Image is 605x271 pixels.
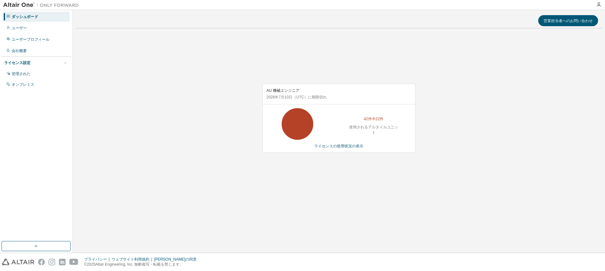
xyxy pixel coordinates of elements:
font: ユーザープロフィール [12,37,49,42]
font: ユーザー [12,26,27,30]
font: （UTC） [292,95,308,99]
font: オンプレミス [12,82,34,87]
font: プライバシー [84,257,107,262]
img: instagram.svg [49,259,55,265]
font: 使用されるアルタイルユニット [349,125,398,135]
img: altair_logo.svg [2,259,34,265]
font: 営業担当者へのお問い合わせ [544,18,593,23]
img: アルタイルワン [3,2,82,8]
font: 2026年7月10日 [267,95,293,99]
font: ライセンスの使用状況の表示 [314,144,363,148]
font: Altair Engineering, Inc. 無断複写・転載を禁じます。 [95,262,183,267]
font: 42件中22件 [364,117,383,121]
img: linkedin.svg [59,259,66,265]
font: ダッシュボード [12,15,38,19]
button: 営業担当者へのお問い合わせ [538,15,598,26]
font: ウェブサイト利用規約 [112,257,149,262]
font: 2025 [87,262,95,267]
font: 管理された [12,72,31,76]
font: ライセンス設定 [4,61,31,65]
img: youtube.svg [69,259,78,265]
font: [PERSON_NAME]の同意 [154,257,197,262]
img: facebook.svg [38,259,45,265]
font: AU 機械エンジニア [267,88,299,93]
font: に期限切れ [308,95,327,99]
font: 会社概要 [12,49,27,53]
font: © [84,262,87,267]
